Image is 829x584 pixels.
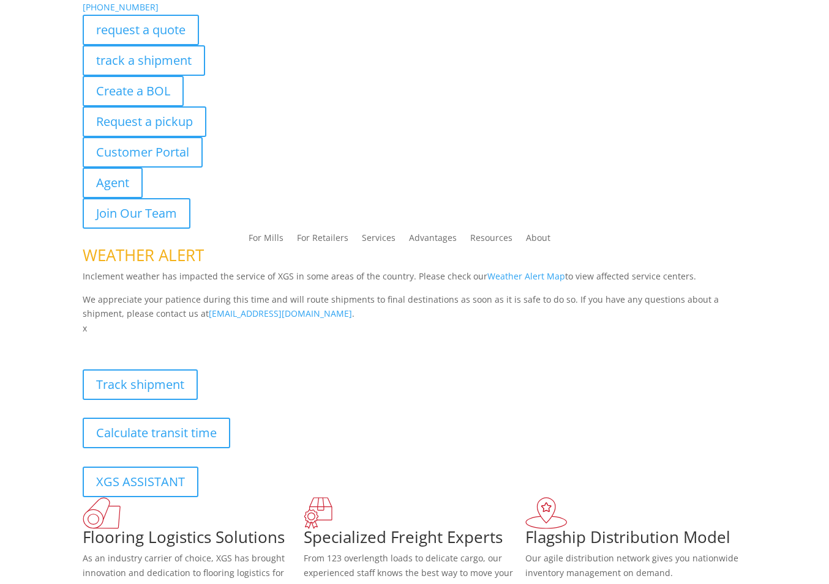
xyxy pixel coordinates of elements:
p: We appreciate your patience during this time and will route shipments to final destinations as so... [83,292,746,322]
a: Join Our Team [83,198,190,229]
a: Request a pickup [83,106,206,137]
a: request a quote [83,15,199,45]
a: Advantages [409,234,457,247]
a: Create a BOL [83,76,184,106]
a: Agent [83,168,143,198]
a: For Retailers [297,234,348,247]
a: Track shipment [83,369,198,400]
a: track a shipment [83,45,205,76]
a: [PHONE_NUMBER] [83,1,159,13]
a: For Mills [249,234,283,247]
img: xgs-icon-focused-on-flooring-red [304,497,332,529]
a: Services [362,234,396,247]
a: Customer Portal [83,137,203,168]
span: Our agile distribution network gives you nationwide inventory management on demand. [525,552,738,578]
img: xgs-icon-flagship-distribution-model-red [525,497,568,529]
a: About [526,234,550,247]
h1: Flagship Distribution Model [525,529,746,551]
a: Weather Alert Map [487,270,565,282]
p: x [83,321,746,336]
h1: Specialized Freight Experts [304,529,525,551]
p: Inclement weather has impacted the service of XGS in some areas of the country. Please check our ... [83,269,746,292]
a: Resources [470,234,512,247]
h1: Flooring Logistics Solutions [83,529,304,551]
a: [EMAIL_ADDRESS][DOMAIN_NAME] [209,308,352,319]
span: WEATHER ALERT [83,244,204,266]
a: XGS ASSISTANT [83,467,198,497]
img: xgs-icon-total-supply-chain-intelligence-red [83,497,121,529]
a: Calculate transit time [83,418,230,448]
b: Visibility, transparency, and control for your entire supply chain. [83,338,356,349]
